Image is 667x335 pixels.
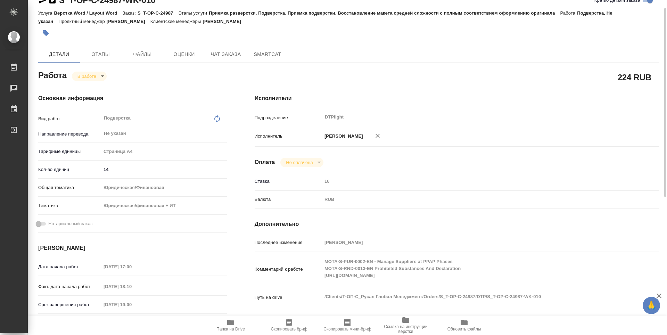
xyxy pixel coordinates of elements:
h4: Основная информация [38,94,227,103]
div: В работе [72,72,107,81]
h2: Работа [38,68,67,81]
div: Юридическая/Финансовая [101,182,227,194]
textarea: /Clients/Т-ОП-С_Русал Глобал Менеджмент/Orders/S_T-OP-C-24987/DTP/S_T-OP-C-24987-WK-010 [322,291,626,303]
h2: 224 RUB [618,71,651,83]
span: Папка на Drive [216,327,245,332]
textarea: MOTA-S-PUR-0002-EN - Manage Suppliers at PPAP Phases MOTA-S-RND-0013-EN Prohibited Substances And... [322,256,626,281]
h4: Исполнители [255,94,659,103]
p: [PERSON_NAME] [203,19,246,24]
input: Пустое поле [322,237,626,247]
p: Путь на drive [255,294,322,301]
button: 🙏 [643,297,660,314]
button: Скопировать мини-бриф [318,316,377,335]
p: Приемка разверстки, Подверстка, Приемка подверстки, Восстановление макета средней сложности с пол... [209,10,560,16]
span: 🙏 [645,298,657,313]
button: Обновить файлы [435,316,493,335]
span: Скопировать бриф [271,327,307,332]
button: Папка на Drive [201,316,260,335]
span: Скопировать мини-бриф [323,327,371,332]
button: В работе [75,73,98,79]
span: Чат заказа [209,50,242,59]
div: Страница А4 [101,146,227,157]
div: RUB [322,194,626,205]
button: Удалить исполнителя [370,128,385,144]
p: Исполнитель [255,133,322,140]
button: Скопировать бриф [260,316,318,335]
p: Ставка [255,178,322,185]
input: ✎ Введи что-нибудь [101,164,227,174]
input: Пустое поле [101,262,162,272]
span: Этапы [84,50,117,59]
h4: Дополнительно [255,220,659,228]
p: [PERSON_NAME] [322,133,363,140]
p: Срок завершения работ [38,301,101,308]
p: Верстка Word / Layout Word [54,10,122,16]
p: Направление перевода [38,131,101,138]
p: Работа [560,10,577,16]
p: Клиентские менеджеры [150,19,203,24]
p: S_T-OP-C-24987 [138,10,178,16]
div: В работе [280,158,323,167]
span: SmartCat [251,50,284,59]
p: Общая тематика [38,184,101,191]
span: Детали [42,50,76,59]
p: Валюта [255,196,322,203]
p: Тематика [38,202,101,209]
p: Комментарий к работе [255,266,322,273]
p: Кол-во единиц [38,166,101,173]
p: Этапы услуги [178,10,209,16]
span: Обновить файлы [447,327,481,332]
input: Пустое поле [101,300,162,310]
p: Тарифные единицы [38,148,101,155]
button: Не оплачена [284,160,315,165]
h4: [PERSON_NAME] [38,244,227,252]
div: Юридическая/финансовая + ИТ [101,200,227,212]
p: Факт. дата начала работ [38,283,101,290]
span: Нотариальный заказ [48,220,92,227]
p: Заказ: [123,10,138,16]
span: Файлы [126,50,159,59]
p: Подразделение [255,114,322,121]
p: Последнее изменение [255,239,322,246]
button: Ссылка на инструкции верстки [377,316,435,335]
input: Пустое поле [101,281,162,292]
p: Услуга [38,10,54,16]
p: Проектный менеджер [58,19,106,24]
span: Оценки [167,50,201,59]
p: Дата начала работ [38,263,101,270]
h4: Оплата [255,158,275,166]
button: Добавить тэг [38,25,53,41]
p: [PERSON_NAME] [107,19,150,24]
input: Пустое поле [322,176,626,186]
span: Ссылка на инструкции верстки [381,324,431,334]
p: Вид работ [38,115,101,122]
